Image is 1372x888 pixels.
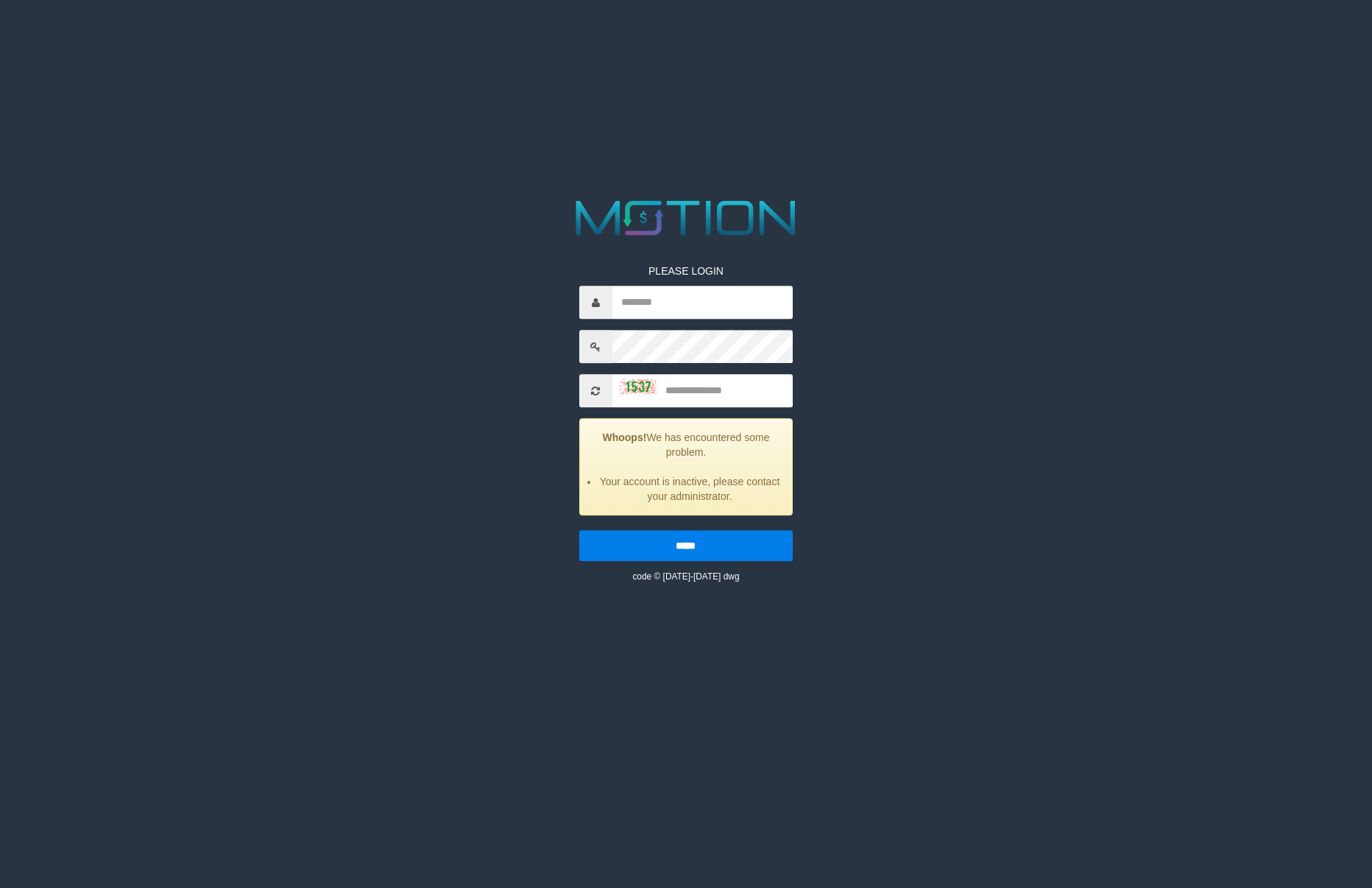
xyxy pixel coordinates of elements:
[598,474,782,504] li: Your account is inactive, please contact your administrator.
[566,194,806,242] img: MOTION_logo.png
[579,418,793,515] div: We has encountered some problem.
[620,379,657,394] img: captcha
[579,264,793,278] p: PLEASE LOGIN
[603,431,647,443] strong: Whoops!
[632,571,739,582] small: code © [DATE]-[DATE] dwg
